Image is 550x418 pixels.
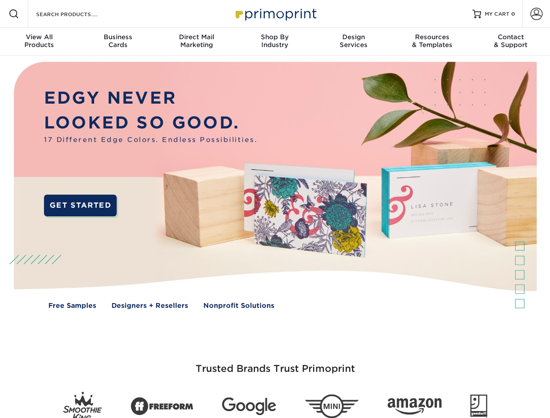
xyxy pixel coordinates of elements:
a: BusinessCards [78,28,157,56]
div: & Templates [393,33,471,49]
div: Services [314,33,393,49]
span: 17 Different Edge Colors. Endless Possibilities. [44,135,257,145]
a: Resources& Templates [393,28,471,56]
a: Designers + Resellers [111,301,188,311]
h3: Trusted Brands Trust Primoprint [20,342,530,385]
a: Contact& Support [472,28,550,56]
span: Business [78,33,157,41]
img: Primoprint [232,4,319,23]
p: EDGY NEVER [44,86,257,111]
a: Shop ByIndustry [236,28,314,56]
p: LOOKED SO GOOD. [44,111,257,135]
span: Resources [393,33,471,41]
img: Goodwill [470,394,487,418]
span: Design [314,33,393,41]
div: Cards [78,33,157,49]
span: MY CART [485,10,510,18]
div: & Support [472,33,550,49]
a: GET STARTED [44,195,117,216]
div: Industry [236,33,314,49]
span: Shop By [236,33,314,41]
a: DesignServices [314,28,393,56]
a: Free Samples [48,301,96,311]
a: Direct MailMarketing [157,28,236,56]
img: Google [222,398,276,415]
span: Direct Mail [157,33,236,41]
input: SEARCH PRODUCTS..... [35,9,120,19]
span: Contact [472,33,550,41]
span: 0 [511,11,515,17]
img: Amazon [388,398,442,415]
a: Nonprofit Solutions [203,301,274,311]
div: Marketing [157,33,236,49]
